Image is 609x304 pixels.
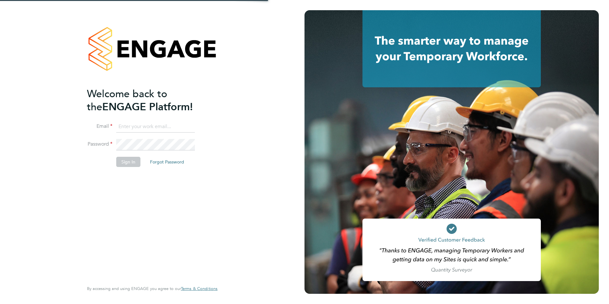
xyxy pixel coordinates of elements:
label: Password [87,141,112,148]
label: Email [87,123,112,130]
span: By accessing and using ENGAGE you agree to our [87,286,218,291]
span: Welcome back to the [87,88,167,113]
h2: ENGAGE Platform! [87,87,211,113]
input: Enter your work email... [116,121,195,133]
button: Sign In [116,157,140,167]
button: Forgot Password [145,157,189,167]
a: Terms & Conditions [181,286,218,291]
span: Terms & Conditions [181,286,218,291]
